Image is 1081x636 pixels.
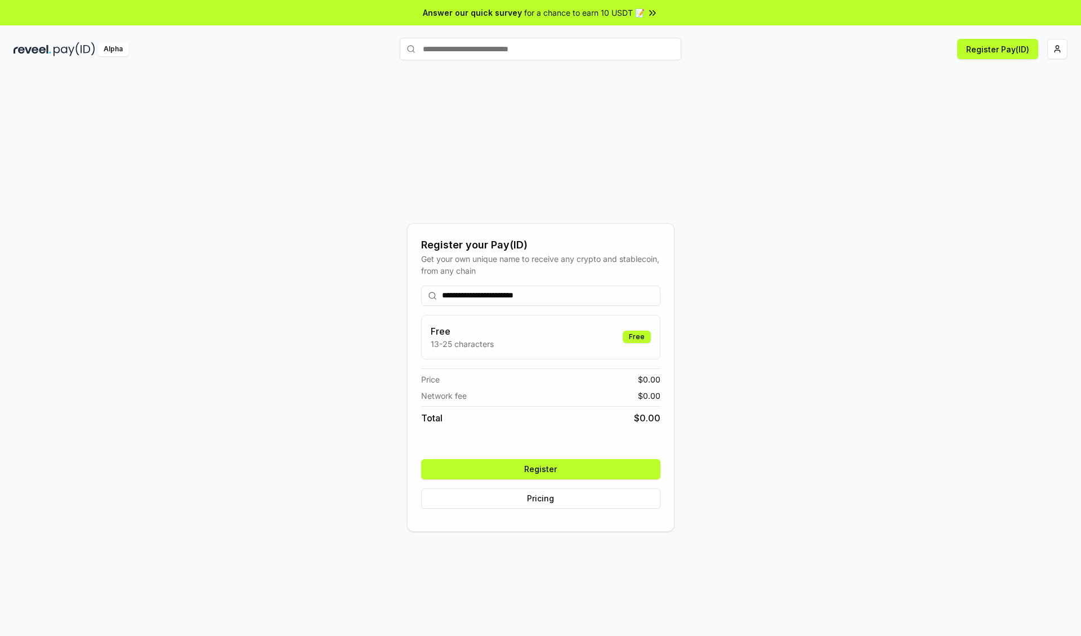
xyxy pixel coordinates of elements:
[421,459,660,479] button: Register
[421,488,660,509] button: Pricing
[421,411,443,425] span: Total
[14,42,51,56] img: reveel_dark
[423,7,522,19] span: Answer our quick survey
[524,7,645,19] span: for a chance to earn 10 USDT 📝
[53,42,95,56] img: pay_id
[421,390,467,402] span: Network fee
[431,338,494,350] p: 13-25 characters
[623,331,651,343] div: Free
[97,42,129,56] div: Alpha
[421,253,660,277] div: Get your own unique name to receive any crypto and stablecoin, from any chain
[638,390,660,402] span: $ 0.00
[431,324,494,338] h3: Free
[638,373,660,385] span: $ 0.00
[957,39,1038,59] button: Register Pay(ID)
[634,411,660,425] span: $ 0.00
[421,237,660,253] div: Register your Pay(ID)
[421,373,440,385] span: Price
